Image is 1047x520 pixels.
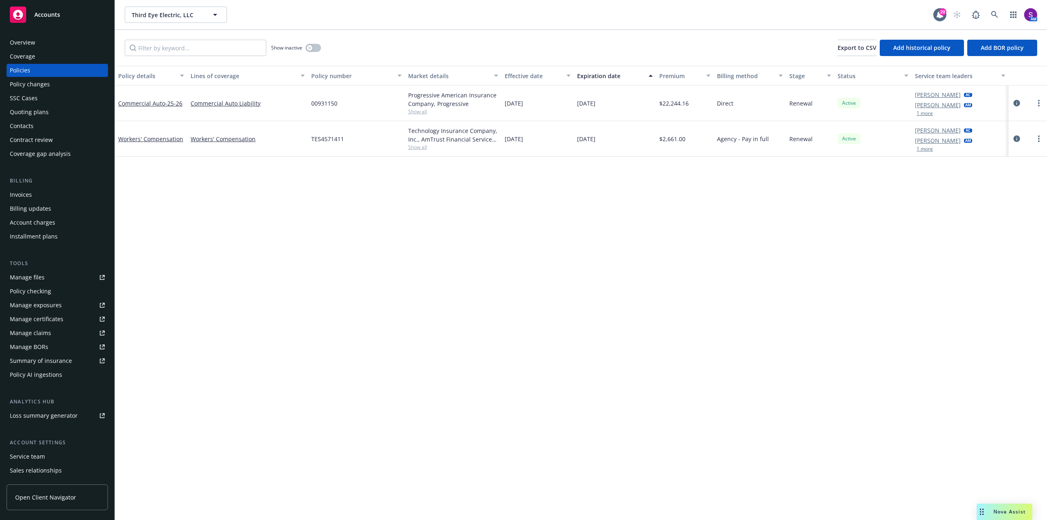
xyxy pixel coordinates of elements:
[7,3,108,26] a: Accounts
[191,135,305,143] a: Workers' Compensation
[191,99,305,108] a: Commercial Auto Liability
[786,66,834,86] button: Stage
[1012,134,1022,144] a: circleInformation
[10,464,62,477] div: Sales relationships
[986,7,1003,23] a: Search
[1034,134,1044,144] a: more
[7,398,108,406] div: Analytics hub
[7,147,108,160] a: Coverage gap analysis
[7,216,108,229] a: Account charges
[10,133,53,146] div: Contract review
[7,106,108,119] a: Quoting plans
[10,92,38,105] div: SSC Cases
[981,44,1024,52] span: Add BOR policy
[10,50,35,63] div: Coverage
[7,230,108,243] a: Installment plans
[7,78,108,91] a: Policy changes
[915,101,961,109] a: [PERSON_NAME]
[10,36,35,49] div: Overview
[967,40,1037,56] button: Add BOR policy
[10,285,51,298] div: Policy checking
[10,188,32,201] div: Invoices
[7,285,108,298] a: Policy checking
[7,271,108,284] a: Manage files
[405,66,501,86] button: Market details
[10,368,62,381] div: Policy AI ingestions
[7,354,108,367] a: Summary of insurance
[7,188,108,201] a: Invoices
[10,230,58,243] div: Installment plans
[311,135,344,143] span: TES4571411
[7,92,108,105] a: SSC Cases
[505,135,523,143] span: [DATE]
[15,493,76,502] span: Open Client Navigator
[10,271,45,284] div: Manage files
[659,72,702,80] div: Premium
[118,135,183,143] a: Workers' Compensation
[577,135,595,143] span: [DATE]
[10,202,51,215] div: Billing updates
[880,40,964,56] button: Add historical policy
[915,126,961,135] a: [PERSON_NAME]
[1034,98,1044,108] a: more
[7,326,108,340] a: Manage claims
[408,126,498,144] div: Technology Insurance Company, Inc., AmTrust Financial Services, BTIS
[125,40,266,56] input: Filter by keyword...
[7,177,108,185] div: Billing
[7,133,108,146] a: Contract review
[311,72,392,80] div: Policy number
[10,64,30,77] div: Policies
[915,72,996,80] div: Service team leaders
[501,66,574,86] button: Effective date
[939,8,946,16] div: 20
[714,66,786,86] button: Billing method
[915,90,961,99] a: [PERSON_NAME]
[838,40,876,56] button: Export to CSV
[10,340,48,353] div: Manage BORs
[115,66,187,86] button: Policy details
[408,144,498,151] span: Show all
[7,439,108,447] div: Account settings
[917,146,933,151] button: 1 more
[656,66,714,86] button: Premium
[659,135,685,143] span: $2,661.00
[165,99,182,107] span: - 25-26
[10,216,55,229] div: Account charges
[7,368,108,381] a: Policy AI ingestions
[7,50,108,63] a: Coverage
[717,72,774,80] div: Billing method
[7,202,108,215] a: Billing updates
[10,106,49,119] div: Quoting plans
[10,450,45,463] div: Service team
[408,72,489,80] div: Market details
[505,72,562,80] div: Effective date
[838,44,876,52] span: Export to CSV
[7,259,108,268] div: Tools
[7,450,108,463] a: Service team
[841,135,857,142] span: Active
[7,313,108,326] a: Manage certificates
[1024,8,1037,21] img: photo
[977,504,1032,520] button: Nova Assist
[308,66,404,86] button: Policy number
[125,7,227,23] button: Third Eye Electric, LLC
[838,72,899,80] div: Status
[10,78,50,91] div: Policy changes
[187,66,308,86] button: Lines of coverage
[7,409,108,422] a: Loss summary generator
[10,313,63,326] div: Manage certificates
[10,326,51,340] div: Manage claims
[7,119,108,133] a: Contacts
[10,147,71,160] div: Coverage gap analysis
[577,72,644,80] div: Expiration date
[841,99,857,107] span: Active
[7,299,108,312] a: Manage exposures
[789,99,813,108] span: Renewal
[34,11,60,18] span: Accounts
[893,44,950,52] span: Add historical policy
[659,99,689,108] span: $22,244.16
[311,99,337,108] span: 00931150
[10,119,34,133] div: Contacts
[408,91,498,108] div: Progressive American Insurance Company, Progressive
